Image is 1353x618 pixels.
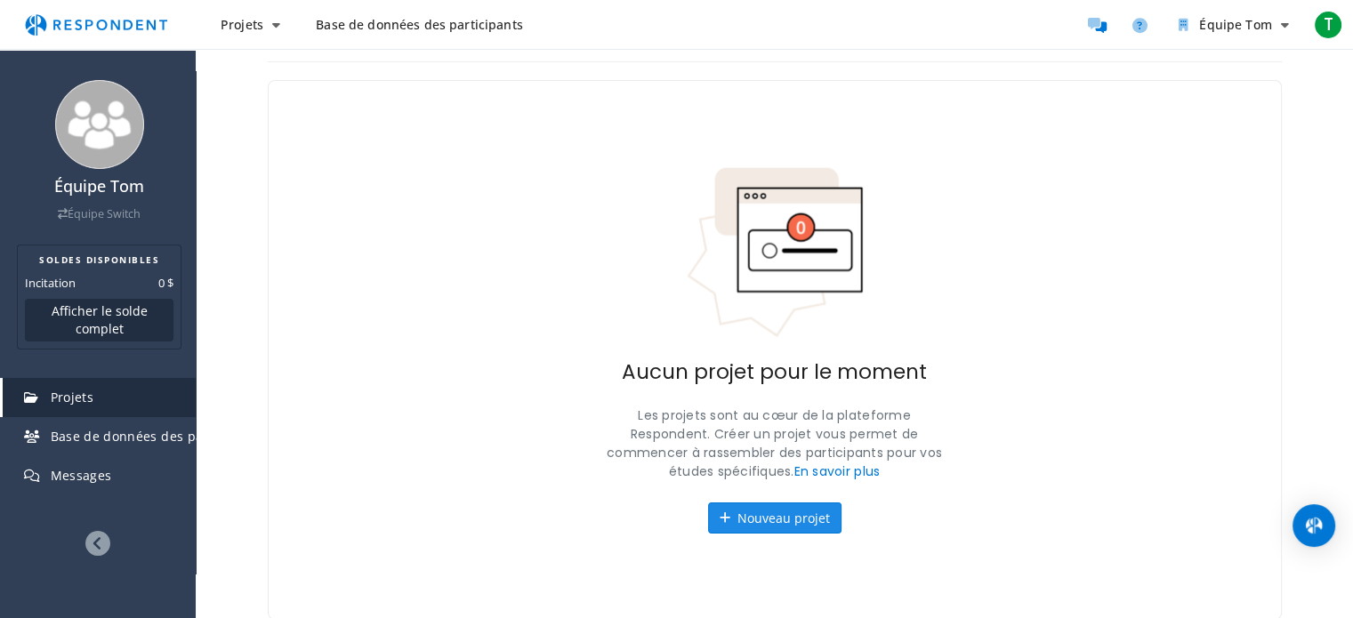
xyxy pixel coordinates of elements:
[1079,7,1115,43] a: Participants au message
[39,253,159,266] font: SOLDES DISPONIBLES
[206,9,294,41] button: Projets
[607,406,942,480] font: Les projets sont au cœur de la plateforme Respondent. Créer un projet vous permet de commencer à ...
[1293,504,1335,547] div: Ouvrir Intercom Messenger
[52,302,148,337] font: Afficher le solde complet
[686,166,864,339] img: Aucun indicateur de projets
[25,275,76,291] font: Incitation
[17,245,181,349] section: Résumé du solde
[51,428,263,445] font: Base de données des participants
[25,299,173,341] button: Afficher le solde complet
[51,467,112,484] font: Messages
[302,9,536,41] a: Base de données des participants
[55,80,144,169] img: team_avatar_256.png
[794,462,881,480] a: En savoir plus
[1164,9,1303,41] button: Équipe Tom
[1323,12,1333,36] font: T
[58,206,141,221] a: Équipe Switch
[1310,9,1346,41] button: T
[221,16,263,33] font: Projets
[316,16,522,33] font: Base de données des participants
[737,510,830,526] font: Nouveau projet
[1122,7,1157,43] a: Aide et support
[158,275,173,291] font: 0 $
[708,502,842,534] button: Nouveau projet
[1199,16,1271,33] font: Équipe Tom
[68,206,141,221] font: Équipe Switch
[622,357,927,386] font: Aucun projet pour le moment
[51,389,93,405] font: Projets
[14,8,178,42] img: respondent-logo.png
[54,175,144,197] font: Équipe Tom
